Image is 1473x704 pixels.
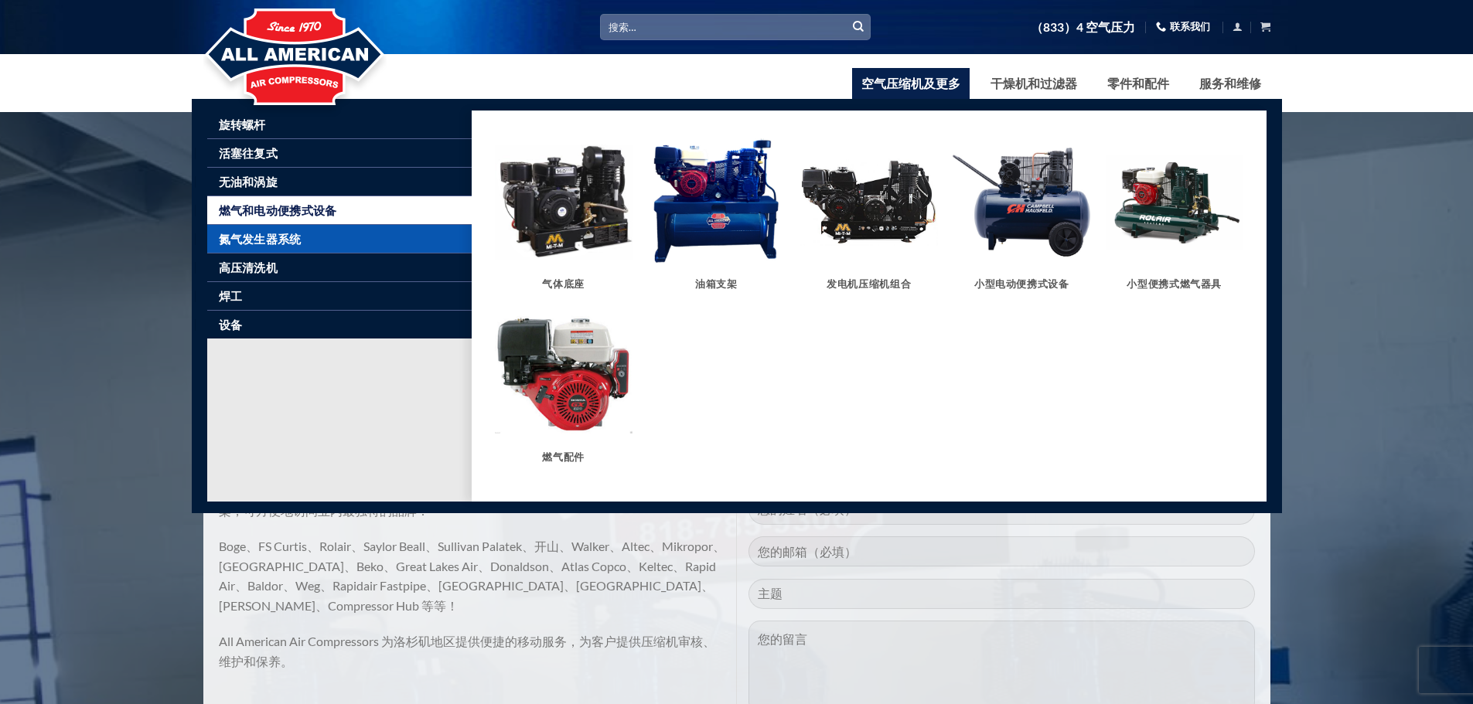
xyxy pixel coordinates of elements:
font: All American Air Compressors 为洛杉矶地区提供便捷的移动服务，为客户提供压缩机审核、维护和保养。 [219,634,715,668]
font: 氮气发生器系统 [219,232,302,246]
img: 燃气配件 [495,306,633,444]
button: 提交 [847,15,870,39]
font: 高压清洗机 [219,260,278,274]
a: 访问产品类别油箱支架 [647,134,785,306]
input: 主题 [748,579,1255,609]
font: 活塞往复式 [219,146,278,160]
a: 访问产品类别 Gas Base Mount [495,134,633,306]
font: 联系我们 [1170,20,1210,32]
font: 服务和维修 [1199,76,1261,90]
img: 发电机压缩机组合 [800,134,938,271]
a: 空气压缩机及更多 [852,68,970,99]
font: 发电机压缩机组合 [827,278,911,290]
a: （833）4 空气压力 [1031,14,1135,41]
font: 油箱支架 [695,278,738,290]
font: 焊工 [219,289,243,303]
img: 气体底座 [495,134,633,271]
font: Boge、FS Curtis、Rolair、Saylor Beall、Sullivan Palatek、开山、Walker、Altec、Mikropor、[GEOGRAPHIC_DATA]、Be... [219,539,725,613]
font: All American Air Compressors 为大小型企业和直接面向消费者的在线销售提供 B2B 解决方案，可方便地访问业内最独特的品牌： [219,483,705,518]
font: 气体底座 [542,278,585,290]
font: 无油和涡旋 [219,175,278,189]
a: 联系我们 [1156,15,1210,39]
input: 您的邮箱（必填） [748,536,1255,566]
input: 搜索… [600,14,871,39]
a: 访问产品类别燃气配件 [495,306,633,478]
a: 访问产品类别发电机压缩机组合 [800,134,938,306]
a: 访问产品类别小型便携式电动设备 [953,134,1090,306]
font: 小型电动便携式设备 [974,278,1069,290]
font: 小型便携式燃气器具 [1127,278,1222,290]
font: 空气压缩机及更多 [861,76,960,90]
img: 油箱支架 [647,134,785,271]
a: 登录 [1233,17,1243,36]
a: 零件和配件 [1098,68,1178,99]
font: 燃气配件 [542,451,585,463]
img: 小型便携式燃气器具 [1106,134,1243,271]
a: 干燥机和过滤器 [981,68,1086,99]
img: 小型电动便携式设备 [953,134,1090,271]
font: 燃气和电动便携式设备 [219,203,337,217]
font: 旋转螺杆 [219,117,266,131]
a: 访问产品类别小型便携式燃气器具 [1106,134,1243,306]
font: 干燥机和过滤器 [991,76,1077,90]
a: 服务和维修 [1190,68,1270,99]
font: 零件和配件 [1107,76,1169,90]
font: （833）4 空气压力 [1031,20,1135,34]
font: 设备 [219,318,243,332]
